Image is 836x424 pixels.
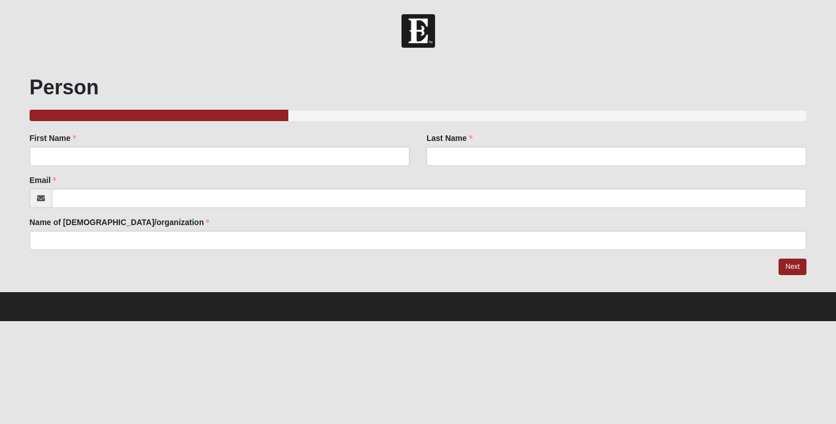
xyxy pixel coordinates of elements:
[30,174,56,186] label: Email
[427,132,473,144] label: Last Name
[30,75,807,99] h1: Person
[779,259,806,275] a: Next
[30,217,210,228] label: Name of [DEMOGRAPHIC_DATA]/organization
[402,14,435,48] img: Church of Eleven22 Logo
[30,132,76,144] label: First Name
